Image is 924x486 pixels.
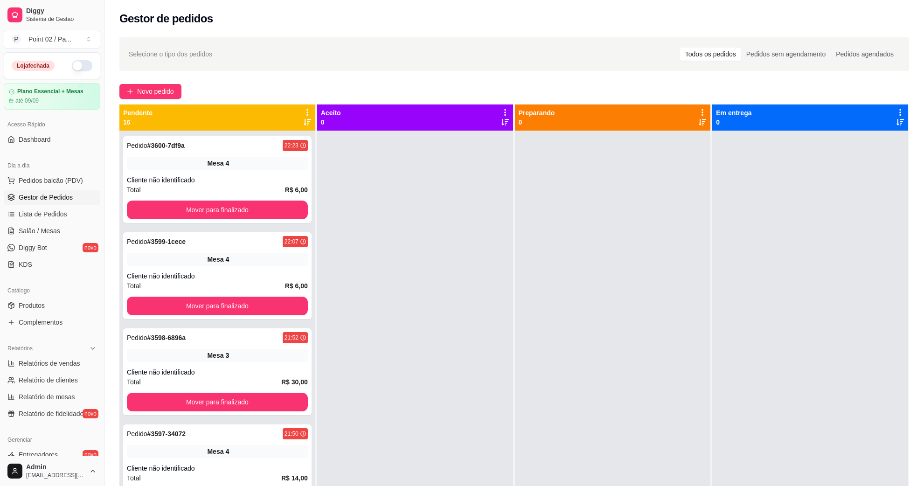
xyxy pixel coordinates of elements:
span: Diggy [26,7,97,15]
a: Entregadoresnovo [4,447,100,462]
div: 22:07 [285,238,299,245]
div: Dia a dia [4,158,100,173]
strong: R$ 14,00 [281,474,308,482]
span: Gestor de Pedidos [19,193,73,202]
span: Pedido [127,430,147,437]
span: Novo pedido [137,86,174,97]
strong: # 3598-6896a [147,334,186,341]
span: Entregadores [19,450,58,459]
span: Pedidos balcão (PDV) [19,176,83,185]
span: Mesa [207,255,223,264]
div: 21:52 [285,334,299,341]
button: Pedidos balcão (PDV) [4,173,100,188]
span: Relatórios de vendas [19,359,80,368]
a: Lista de Pedidos [4,207,100,222]
span: Relatório de mesas [19,392,75,402]
div: Loja fechada [12,61,55,71]
span: Total [127,377,141,387]
p: 0 [519,118,555,127]
div: 3 [225,351,229,360]
strong: R$ 6,00 [285,186,308,194]
div: Cliente não identificado [127,368,308,377]
div: 4 [225,159,229,168]
strong: # 3600-7df9a [147,142,185,149]
span: P [12,35,21,44]
button: Novo pedido [119,84,181,99]
span: Total [127,473,141,483]
div: 21:50 [285,430,299,437]
span: Diggy Bot [19,243,47,252]
span: Mesa [207,351,223,360]
span: Complementos [19,318,63,327]
a: Relatório de fidelidadenovo [4,406,100,421]
div: Point 02 / Pa ... [28,35,71,44]
button: Select a team [4,30,100,49]
h2: Gestor de pedidos [119,11,213,26]
div: Gerenciar [4,432,100,447]
a: Complementos [4,315,100,330]
div: Cliente não identificado [127,175,308,185]
strong: # 3599-1cece [147,238,186,245]
span: Lista de Pedidos [19,209,67,219]
a: Relatório de clientes [4,373,100,388]
div: Cliente não identificado [127,464,308,473]
div: 4 [225,447,229,456]
div: Todos os pedidos [680,48,741,61]
span: Admin [26,463,85,472]
a: Plano Essencial + Mesasaté 09/09 [4,83,100,110]
button: Admin[EMAIL_ADDRESS][DOMAIN_NAME] [4,460,100,482]
a: Relatório de mesas [4,389,100,404]
button: Mover para finalizado [127,201,308,219]
span: plus [127,88,133,95]
span: Sistema de Gestão [26,15,97,23]
span: Pedido [127,334,147,341]
span: Relatório de fidelidade [19,409,83,418]
button: Mover para finalizado [127,297,308,315]
strong: # 3597-34072 [147,430,186,437]
a: Relatórios de vendas [4,356,100,371]
div: Pedidos agendados [831,48,899,61]
span: Mesa [207,159,223,168]
div: Cliente não identificado [127,271,308,281]
span: Total [127,185,141,195]
p: Pendente [123,108,153,118]
a: Produtos [4,298,100,313]
p: Aceito [321,108,341,118]
span: Mesa [207,447,223,456]
span: Dashboard [19,135,51,144]
button: Mover para finalizado [127,393,308,411]
span: Selecione o tipo dos pedidos [129,49,212,59]
span: [EMAIL_ADDRESS][DOMAIN_NAME] [26,472,85,479]
button: Alterar Status [72,60,92,71]
strong: R$ 30,00 [281,378,308,386]
div: 4 [225,255,229,264]
span: Produtos [19,301,45,310]
span: Relatórios [7,345,33,352]
p: Em entrega [716,108,751,118]
span: Salão / Mesas [19,226,60,236]
p: Preparando [519,108,555,118]
a: Dashboard [4,132,100,147]
div: Acesso Rápido [4,117,100,132]
a: KDS [4,257,100,272]
p: 0 [716,118,751,127]
p: 16 [123,118,153,127]
a: Diggy Botnovo [4,240,100,255]
span: KDS [19,260,32,269]
span: Pedido [127,142,147,149]
article: até 09/09 [15,97,39,104]
p: 0 [321,118,341,127]
span: Pedido [127,238,147,245]
div: 22:23 [285,142,299,149]
div: Pedidos sem agendamento [741,48,831,61]
div: Catálogo [4,283,100,298]
a: DiggySistema de Gestão [4,4,100,26]
span: Total [127,281,141,291]
a: Salão / Mesas [4,223,100,238]
article: Plano Essencial + Mesas [17,88,83,95]
strong: R$ 6,00 [285,282,308,290]
a: Gestor de Pedidos [4,190,100,205]
span: Relatório de clientes [19,375,78,385]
